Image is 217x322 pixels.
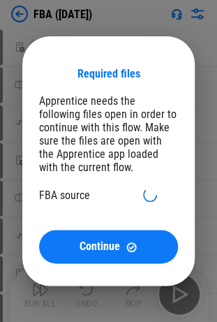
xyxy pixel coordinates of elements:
div: Apprentice needs the following files open in order to continue with this flow. Make sure the file... [39,94,178,174]
img: Continue [126,241,137,253]
div: Required files [77,67,140,80]
div: FBA source [39,189,90,202]
span: Continue [80,241,120,252]
button: ContinueContinue [39,230,178,263]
